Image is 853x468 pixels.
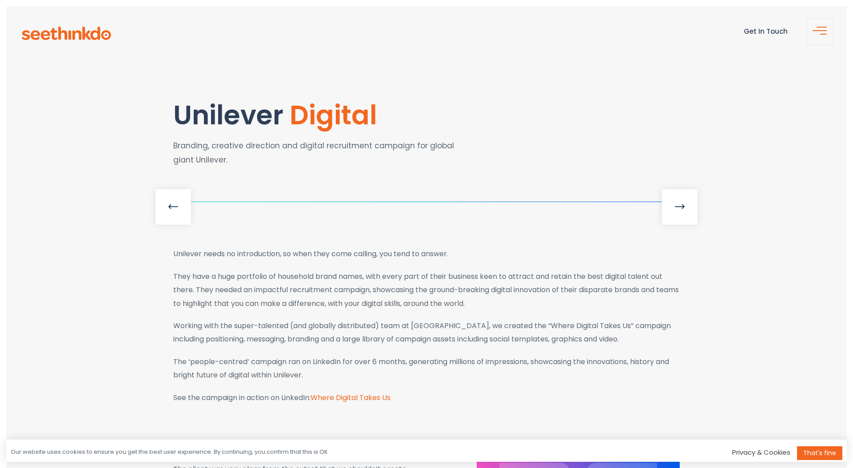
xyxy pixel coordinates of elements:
a: Privacy & Cookies [732,448,790,457]
p: See the campaign in action on LinkedIn: [173,391,680,405]
span: language [227,439,287,456]
span: Graphic [173,439,224,456]
a: Where Digital Takes Us [311,393,391,403]
p: Unilever needs no introduction, so when they come calling, you tend to answer. [173,247,680,261]
p: Branding, creative direction and digital recruitment campaign for global giant Unilever. [173,139,463,167]
a: That's fine [797,446,842,460]
a: Get In Touch [744,27,788,36]
p: They have a huge portfolio of household brand names, with every part of their business keen to at... [173,270,680,310]
span: Digital [290,96,377,134]
p: Working with the super-talented (and globally distributed) team at [GEOGRAPHIC_DATA], we created ... [173,319,680,346]
h1: Unilever Digital [173,100,463,130]
p: The ‘people-centred’ campaign ran on LinkedIn for over 6 months, generating millions of impressio... [173,355,680,382]
div: Our website uses cookies to ensure you get the best user experience. By continuing, you confirm t... [11,448,329,456]
span: Unilever [173,96,283,134]
img: see-think-do-logo.png [22,27,111,40]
